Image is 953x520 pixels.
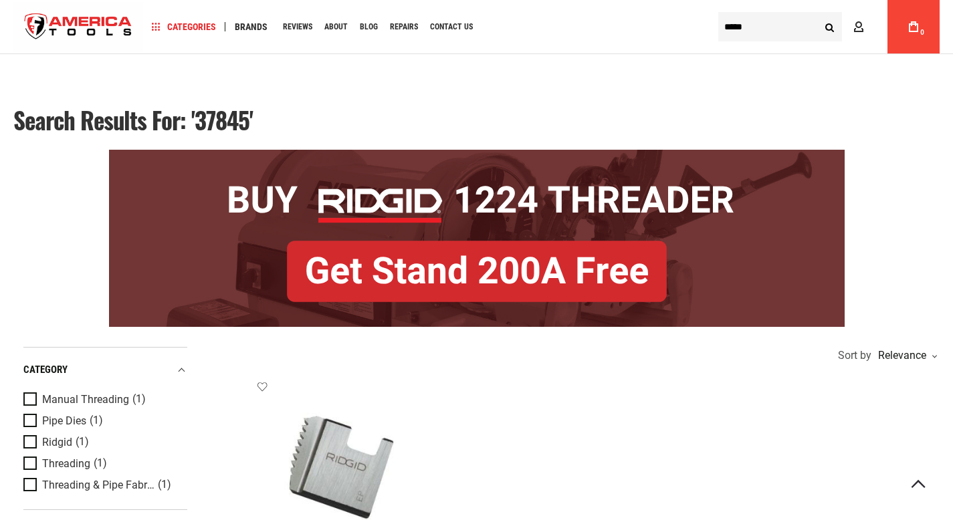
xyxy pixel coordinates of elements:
[324,23,348,31] span: About
[23,457,184,471] a: Threading (1)
[109,150,845,327] img: BOGO: Buy RIDGID® 1224 Threader, Get Stand 200A Free!
[235,22,268,31] span: Brands
[23,392,184,407] a: Manual Threading (1)
[23,414,184,428] a: Pipe Dies (1)
[42,394,129,406] span: Manual Threading
[277,18,318,36] a: Reviews
[152,22,216,31] span: Categories
[42,479,154,491] span: Threading & Pipe Fabrication
[158,479,171,491] span: (1)
[13,2,143,52] a: store logo
[817,14,842,39] button: Search
[13,102,253,137] span: Search results for: '37845'
[94,458,107,469] span: (1)
[109,150,845,160] a: BOGO: Buy RIDGID® 1224 Threader, Get Stand 200A Free!
[90,415,103,426] span: (1)
[390,23,418,31] span: Repairs
[23,361,187,379] div: category
[146,18,222,36] a: Categories
[920,29,924,36] span: 0
[23,435,184,450] a: Ridgid (1)
[229,18,274,36] a: Brands
[23,478,184,493] a: Threading & Pipe Fabrication (1)
[42,436,72,448] span: Ridgid
[23,347,187,510] div: Product Filters
[838,350,871,361] span: Sort by
[360,23,378,31] span: Blog
[13,2,143,52] img: America Tools
[354,18,384,36] a: Blog
[283,23,312,31] span: Reviews
[875,350,936,361] div: Relevance
[424,18,479,36] a: Contact Us
[42,458,90,470] span: Threading
[384,18,424,36] a: Repairs
[42,415,86,427] span: Pipe Dies
[430,23,473,31] span: Contact Us
[132,394,146,405] span: (1)
[76,436,89,448] span: (1)
[318,18,354,36] a: About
